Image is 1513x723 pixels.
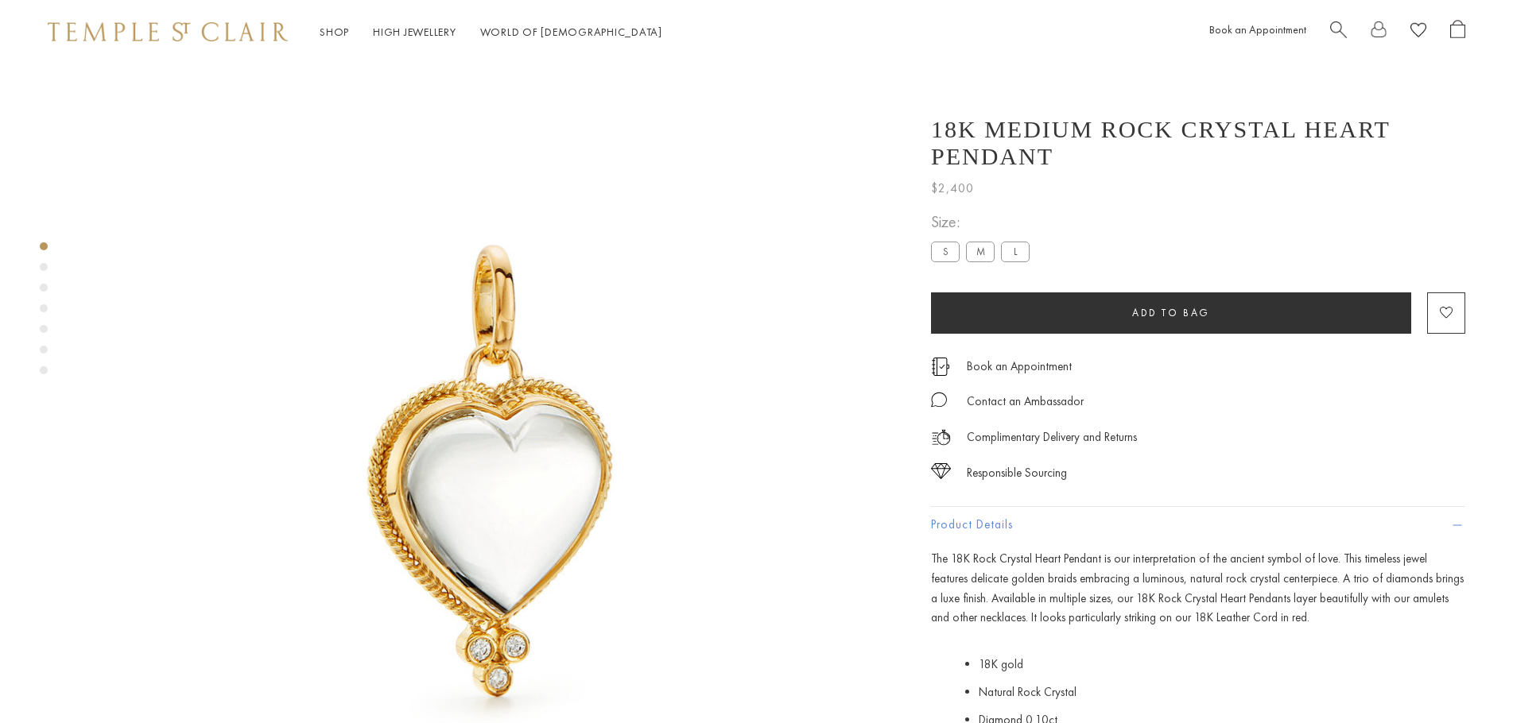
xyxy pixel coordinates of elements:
[931,116,1465,170] h1: 18K Medium Rock Crystal Heart Pendant
[1433,648,1497,707] iframe: Gorgias live chat messenger
[979,684,1077,700] span: Natural Rock Crystal
[1410,20,1426,44] a: View Wishlist
[979,656,1023,672] span: 18K gold
[931,242,960,261] label: S
[1450,20,1465,44] a: Open Shopping Bag
[48,22,288,41] img: Temple St. Clair
[967,427,1137,447] p: Complimentary Delivery and Returns
[40,238,48,387] div: Product gallery navigation
[931,427,951,447] img: icon_delivery.svg
[967,358,1072,375] a: Book an Appointment
[1132,306,1210,319] span: Add to bag
[966,242,995,261] label: M
[931,178,974,199] span: $2,400
[967,392,1084,412] div: Contact an Ambassador
[931,209,1036,235] span: Size:
[931,392,947,408] img: MessageIcon-01_2.svg
[480,25,662,39] a: World of [DEMOGRAPHIC_DATA]World of [DEMOGRAPHIC_DATA]
[320,22,662,42] nav: Main navigation
[931,463,951,479] img: icon_sourcing.svg
[967,463,1067,483] div: Responsible Sourcing
[931,358,950,376] img: icon_appointment.svg
[320,25,349,39] a: ShopShop
[931,549,1465,628] p: The 18K Rock Crystal Heart Pendant is our interpretation of the ancient symbol of love. This time...
[1001,242,1030,261] label: L
[931,507,1465,543] button: Product Details
[1330,20,1347,44] a: Search
[373,25,456,39] a: High JewelleryHigh Jewellery
[1209,22,1306,37] a: Book an Appointment
[931,292,1411,334] button: Add to bag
